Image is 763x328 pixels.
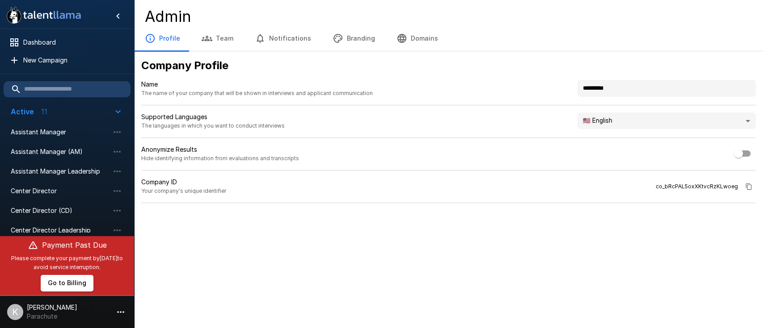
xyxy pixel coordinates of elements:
button: Team [191,26,244,51]
p: Name [141,80,373,89]
div: 🇺🇸 English [577,112,756,129]
h4: Admin [145,7,752,26]
button: Notifications [244,26,322,51]
p: Company ID [141,178,226,187]
span: The languages in which you want to conduct interviews [141,121,285,130]
button: Branding [322,26,386,51]
p: Supported Languages [141,112,285,121]
h5: Company Profile [141,58,756,73]
span: The name of your company that will be shown in interviews and applicant communication [141,89,373,98]
span: Your company's unique identifier [141,187,226,195]
span: co_bRcPAL5oxXKtvcRzKLwoeg [656,182,738,191]
button: Profile [134,26,191,51]
p: Anonymize Results [141,145,299,154]
button: Domains [386,26,449,51]
span: Hide identifying information from evaluations and transcripts [141,154,299,163]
